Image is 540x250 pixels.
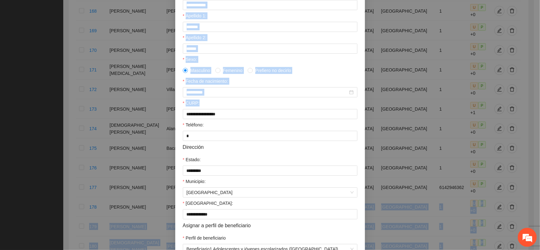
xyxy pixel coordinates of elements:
[183,200,233,207] label: Colonia:
[183,22,357,32] input: Apellido 1:
[183,12,207,19] label: Apellido 1:
[183,100,200,107] label: CURP:
[3,173,121,195] textarea: Escriba su mensaje y pulse “Intro”
[220,67,245,74] span: Femenino
[183,121,204,128] label: Teléfono:
[183,209,357,219] input: Colonia:
[183,235,226,241] label: Perfil de beneficiario
[183,44,357,54] input: Apellido 2:
[187,188,354,197] span: Chihuahua
[253,67,294,74] span: Prefiero no decirlo
[183,143,204,151] span: Dirección
[183,222,251,229] span: Asignar a perfil de beneficiario
[183,178,206,185] label: Municipio:
[183,56,197,63] label: Sexo:
[188,67,213,74] span: Masculino
[187,89,348,96] input: Fecha de nacimiento:
[183,109,357,119] input: CURP:
[33,32,106,40] div: Chatee con nosotros ahora
[183,131,357,141] input: Teléfono:
[183,156,201,163] label: Estado:
[104,3,119,18] div: Minimizar ventana de chat en vivo
[183,166,357,176] input: Estado:
[183,34,207,41] label: Apellido 2:
[183,78,228,85] label: Fecha de nacimiento:
[37,84,87,148] span: Estamos en línea.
